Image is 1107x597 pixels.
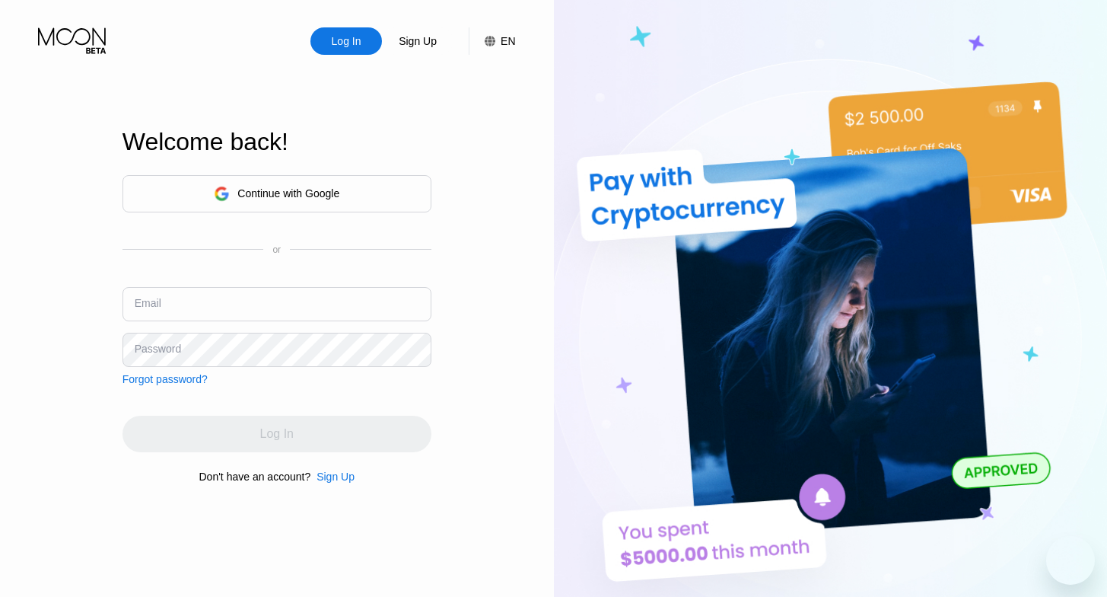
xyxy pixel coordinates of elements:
[1046,536,1095,585] iframe: Button to launch messaging window
[469,27,515,55] div: EN
[199,471,311,483] div: Don't have an account?
[122,373,208,385] div: Forgot password?
[310,471,355,483] div: Sign Up
[310,27,382,55] div: Log In
[330,34,363,49] div: Log In
[317,471,355,483] div: Sign Up
[382,27,453,55] div: Sign Up
[135,343,181,355] div: Password
[122,128,431,156] div: Welcome back!
[501,35,515,47] div: EN
[237,187,339,200] div: Continue with Google
[122,175,431,212] div: Continue with Google
[135,297,161,309] div: Email
[397,34,438,49] div: Sign Up
[272,244,281,255] div: or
